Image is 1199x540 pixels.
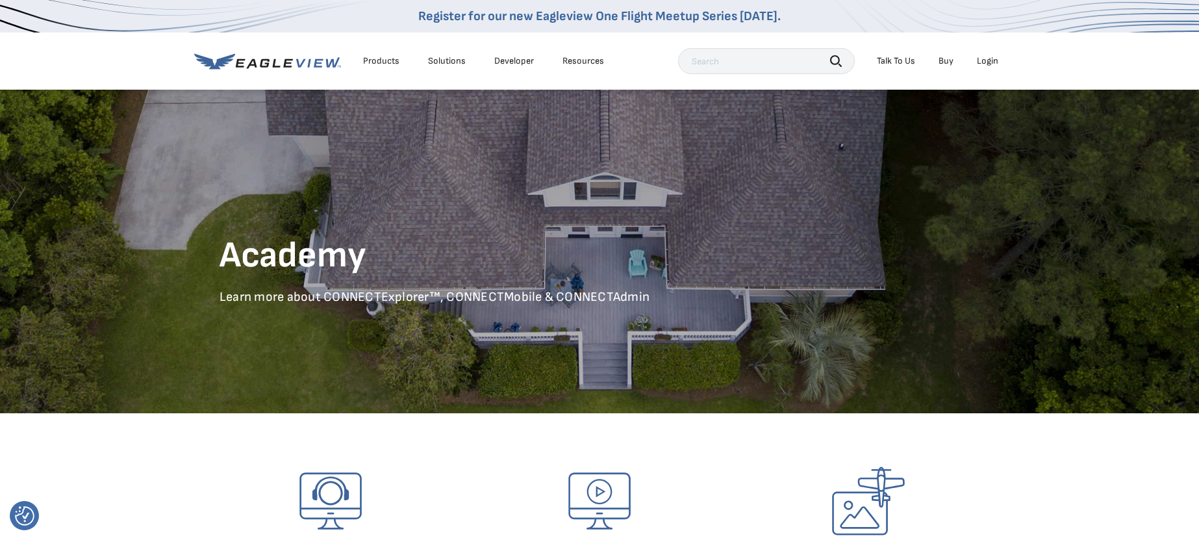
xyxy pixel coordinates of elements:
[939,55,953,67] a: Buy
[562,55,604,67] div: Resources
[220,233,979,279] h1: Academy
[418,8,781,24] a: Register for our new Eagleview One Flight Meetup Series [DATE].
[363,55,399,67] div: Products
[220,289,979,305] p: Learn more about CONNECTExplorer™, CONNECTMobile & CONNECTAdmin
[877,55,915,67] div: Talk To Us
[494,55,534,67] a: Developer
[15,506,34,526] img: Revisit consent button
[428,55,466,67] div: Solutions
[678,48,855,74] input: Search
[15,506,34,526] button: Consent Preferences
[977,55,998,67] div: Login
